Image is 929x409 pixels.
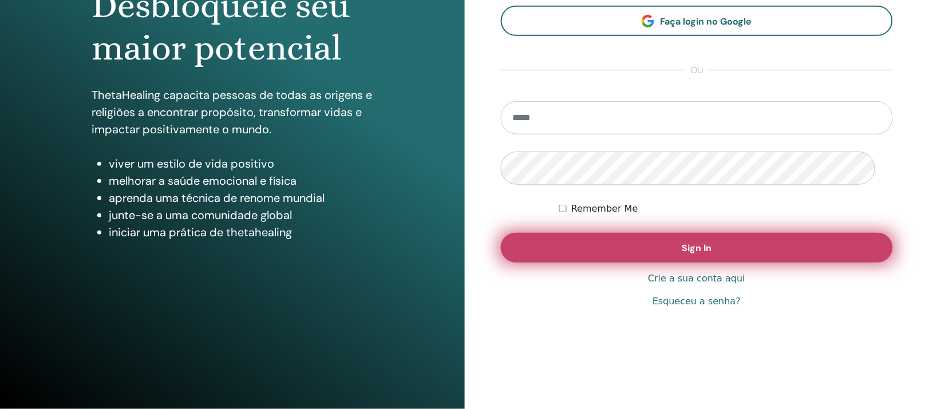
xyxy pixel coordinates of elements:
[571,202,638,216] label: Remember Me
[501,6,894,36] a: Faça login no Google
[660,15,752,27] span: Faça login no Google
[559,202,893,216] div: Keep me authenticated indefinitely or until I manually logout
[109,207,373,224] li: junte-se a uma comunidade global
[109,189,373,207] li: aprenda uma técnica de renome mundial
[648,272,745,285] a: Crie a sua conta aqui
[109,172,373,189] li: melhorar a saúde emocional e física
[109,224,373,241] li: iniciar uma prática de thetahealing
[501,233,894,263] button: Sign In
[685,63,709,77] span: ou
[109,155,373,172] li: viver um estilo de vida positivo
[92,86,373,138] p: ThetaHealing capacita pessoas de todas as origens e religiões a encontrar propósito, transformar ...
[682,242,711,254] span: Sign In
[653,295,741,308] a: Esqueceu a senha?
